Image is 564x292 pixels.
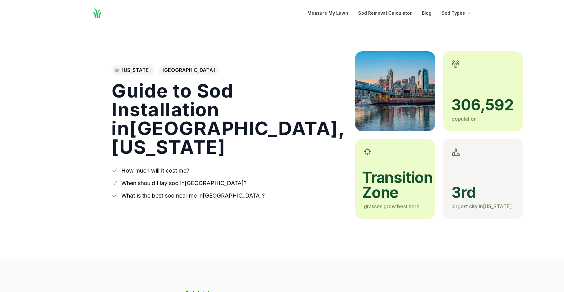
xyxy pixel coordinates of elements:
span: 3rd [452,185,514,200]
img: Ohio state outline [115,68,119,73]
a: [US_STATE] [112,65,154,75]
span: largest city in [US_STATE] [452,203,512,209]
a: When should I lay sod in[GEOGRAPHIC_DATA]? [121,180,247,186]
span: [GEOGRAPHIC_DATA] [159,65,219,75]
span: transition zone [362,170,426,200]
a: Sod Removal Calculator [358,9,412,17]
button: Sod Types [441,9,473,17]
img: A picture of Cincinnati [355,51,435,131]
span: 306,592 [452,98,514,113]
a: Measure My Lawn [307,9,348,17]
span: grasses grow best here [364,203,420,209]
h1: Guide to Sod Installation in [GEOGRAPHIC_DATA] , [US_STATE] [112,81,345,156]
a: Blog [422,9,431,17]
a: What is the best sod near me in[GEOGRAPHIC_DATA]? [121,192,265,199]
span: population [452,116,477,122]
a: How much will it cost me? [121,167,189,174]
